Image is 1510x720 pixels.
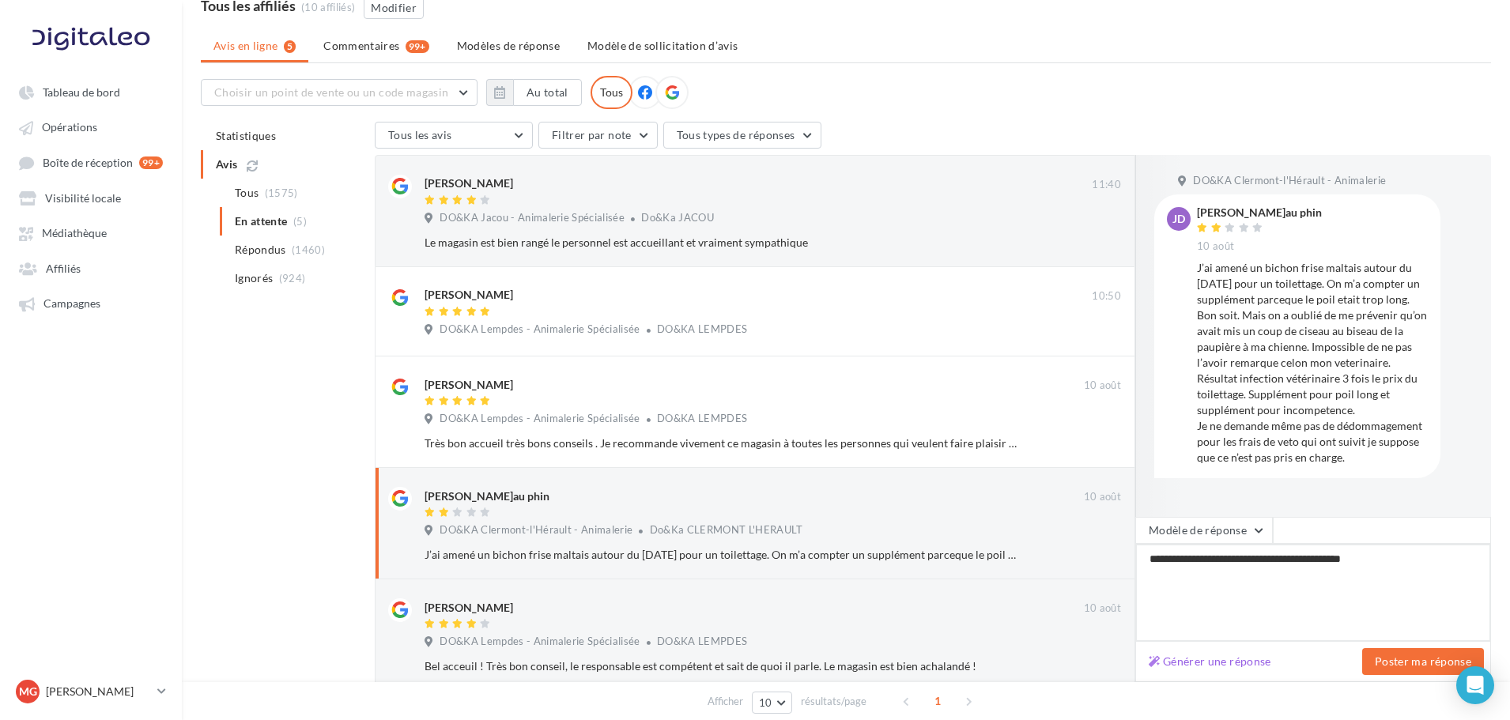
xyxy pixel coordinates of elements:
[677,128,795,141] span: Tous types de réponses
[43,85,120,99] span: Tableau de bord
[13,677,169,707] a: MG [PERSON_NAME]
[425,235,1018,251] div: Le magasin est bien rangé le personnel est accueillant et vraiment sympathique
[425,488,549,504] div: [PERSON_NAME]au phin
[657,412,747,424] span: DO&KA LEMPDES
[9,183,172,212] a: Visibilité locale
[1362,648,1484,675] button: Poster ma réponse
[641,211,714,224] span: Do&Ka JACOU
[9,288,172,317] a: Campagnes
[9,112,172,141] a: Opérations
[425,547,1018,563] div: J’ai amené un bichon frise maltais autour du [DATE] pour un toilettage. On m’a compter un supplém...
[375,122,533,149] button: Tous les avis
[1197,239,1234,254] span: 10 août
[657,322,747,335] span: DO&KA LEMPDES
[925,688,950,714] span: 1
[1092,289,1121,303] span: 10:50
[538,122,658,149] button: Filtrer par note
[1069,432,1121,454] button: Ignorer
[752,692,792,714] button: 10
[1092,178,1121,192] span: 11:40
[486,79,582,106] button: Au total
[46,684,151,699] p: [PERSON_NAME]
[425,287,513,303] div: [PERSON_NAME]
[323,38,399,54] span: Commentaires
[663,122,821,149] button: Tous types de réponses
[406,40,429,53] div: 99+
[513,79,582,106] button: Au total
[650,523,803,536] span: Do&Ka CLERMONT L'HERAULT
[440,211,625,225] span: DO&KA Jacou - Animalerie Spécialisée
[425,435,1018,451] div: Très bon accueil très bons conseils . Je recommande vivement ce magasin à toutes les personnes qu...
[301,1,355,15] div: (10 affiliés)
[9,77,172,106] a: Tableau de bord
[42,121,97,134] span: Opérations
[425,175,513,191] div: [PERSON_NAME]
[139,156,163,169] div: 99+
[1142,652,1278,671] button: Générer une réponse
[1084,490,1121,504] span: 10 août
[45,191,121,205] span: Visibilité locale
[9,148,172,177] a: Boîte de réception 99+
[214,85,448,99] span: Choisir un point de vente ou un code magasin
[801,694,866,709] span: résultats/page
[1135,517,1273,544] button: Modèle de réponse
[9,254,172,282] a: Affiliés
[1069,655,1121,677] button: Ignorer
[1069,544,1121,566] button: Ignorer
[46,262,81,275] span: Affiliés
[440,635,640,649] span: DO&KA Lempdes - Animalerie Spécialisée
[425,377,513,393] div: [PERSON_NAME]
[1197,207,1322,218] div: [PERSON_NAME]au phin
[657,635,747,647] span: DO&KA LEMPDES
[440,322,640,337] span: DO&KA Lempdes - Animalerie Spécialisée
[457,39,560,52] span: Modèles de réponse
[279,272,306,285] span: (924)
[425,600,513,616] div: [PERSON_NAME]
[1172,211,1185,227] span: JD
[388,128,452,141] span: Tous les avis
[1197,260,1428,466] div: J’ai amené un bichon frise maltais autour du [DATE] pour un toilettage. On m’a compter un supplém...
[440,412,640,426] span: DO&KA Lempdes - Animalerie Spécialisée
[235,185,259,201] span: Tous
[42,227,107,240] span: Médiathèque
[587,39,738,52] span: Modèle de sollicitation d’avis
[235,270,273,286] span: Ignorés
[1193,174,1386,188] span: DO&KA Clermont-l'Hérault - Animalerie
[1084,379,1121,393] span: 10 août
[708,694,743,709] span: Afficher
[425,658,1018,674] div: Bel acceuil ! Très bon conseil, le responsable est compétent et sait de quoi il parle. Le magasin...
[292,243,325,256] span: (1460)
[235,242,286,258] span: Répondus
[9,218,172,247] a: Médiathèque
[19,684,37,699] span: MG
[1456,666,1494,704] div: Open Intercom Messenger
[216,129,276,142] span: Statistiques
[759,696,772,709] span: 10
[591,76,632,109] div: Tous
[43,156,133,169] span: Boîte de réception
[1069,232,1121,254] button: Ignorer
[440,523,632,537] span: DO&KA Clermont-l'Hérault - Animalerie
[201,79,478,106] button: Choisir un point de vente ou un code magasin
[43,297,100,311] span: Campagnes
[265,187,298,199] span: (1575)
[1084,601,1121,616] span: 10 août
[1070,321,1122,343] button: Ignorer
